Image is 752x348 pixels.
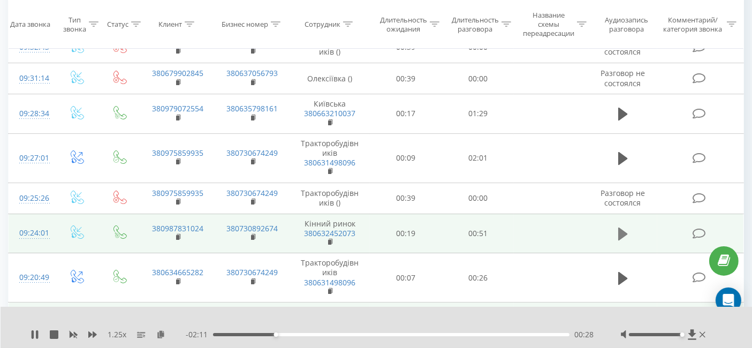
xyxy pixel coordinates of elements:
[63,16,86,34] div: Тип звонка
[304,228,355,238] a: 380632452073
[716,288,741,313] div: Open Intercom Messenger
[442,214,514,253] td: 00:51
[152,103,203,114] a: 380979072554
[10,20,50,29] div: Дата звонка
[152,68,203,78] a: 380679902845
[370,253,442,302] td: 00:07
[19,103,43,124] div: 09:28:34
[370,133,442,183] td: 00:09
[370,183,442,214] td: 00:39
[442,63,514,94] td: 00:00
[274,332,278,337] div: Accessibility label
[304,108,355,118] a: 380663210037
[19,223,43,244] div: 09:24:01
[152,148,203,158] a: 380975859935
[442,133,514,183] td: 02:01
[442,253,514,302] td: 00:26
[19,188,43,209] div: 09:25:26
[19,267,43,288] div: 09:20:49
[680,332,685,337] div: Accessibility label
[304,277,355,288] a: 380631498096
[442,94,514,134] td: 01:29
[370,214,442,253] td: 00:19
[523,11,574,39] div: Название схемы переадресации
[290,302,370,342] td: Київська
[370,63,442,94] td: 00:39
[108,329,126,340] span: 1.25 x
[290,183,370,214] td: Тракторобудівників ()
[305,20,340,29] div: Сотрудник
[290,253,370,302] td: Тракторобудівників
[380,16,427,34] div: Длительность ожидания
[227,103,278,114] a: 380635798161
[227,223,278,233] a: 380730892674
[152,223,203,233] a: 380987831024
[662,16,724,34] div: Комментарий/категория звонка
[152,188,203,198] a: 380975859935
[290,133,370,183] td: Тракторобудівників
[227,68,278,78] a: 380637056793
[19,148,43,169] div: 09:27:01
[227,188,278,198] a: 380730674249
[442,302,514,342] td: 02:39
[601,68,645,88] span: Разговор не состоялся
[19,68,43,89] div: 09:31:14
[107,20,128,29] div: Статус
[370,94,442,134] td: 00:17
[290,94,370,134] td: Київська
[442,183,514,214] td: 00:00
[290,63,370,94] td: Олексіївка ()
[601,188,645,208] span: Разговор не состоялся
[452,16,499,34] div: Длительность разговора
[227,148,278,158] a: 380730674249
[575,329,594,340] span: 00:28
[222,20,268,29] div: Бизнес номер
[370,302,442,342] td: 00:14
[186,329,213,340] span: - 02:11
[290,214,370,253] td: Кінний ринок
[304,157,355,168] a: 380631498096
[152,267,203,277] a: 380634665282
[598,16,655,34] div: Аудиозапись разговора
[158,20,182,29] div: Клиент
[227,267,278,277] a: 380730674249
